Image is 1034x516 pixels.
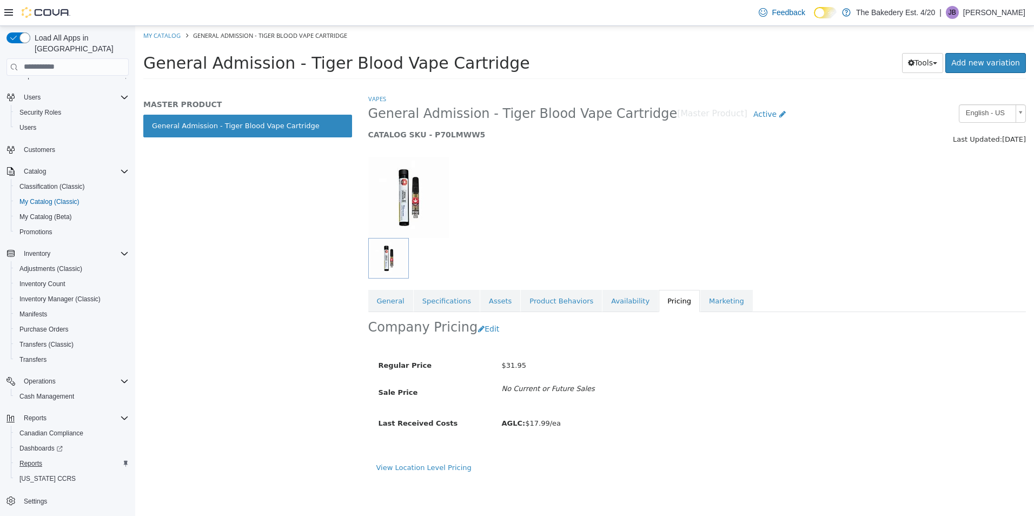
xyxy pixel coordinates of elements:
a: Promotions [15,226,57,239]
span: Manifests [15,308,129,321]
a: Assets [345,264,385,287]
span: Classification (Classic) [15,180,129,193]
span: [US_STATE] CCRS [19,474,76,483]
span: Washington CCRS [15,472,129,485]
button: Users [19,91,45,104]
h5: MASTER PRODUCT [8,74,217,83]
a: Classification (Classic) [15,180,89,193]
img: Cova [22,7,70,18]
a: Cash Management [15,390,78,403]
button: Adjustments (Classic) [11,261,133,276]
input: Dark Mode [814,7,837,18]
span: Inventory [24,249,50,258]
span: Last Updated: [818,109,867,117]
span: Users [24,93,41,102]
span: Dashboards [19,444,63,453]
button: Inventory [2,246,133,261]
a: My Catalog [8,5,45,14]
a: Specifications [279,264,344,287]
button: Reports [11,456,133,471]
span: Transfers (Classic) [15,338,129,351]
a: Vapes [233,69,251,77]
span: My Catalog (Beta) [19,213,72,221]
span: Sale Price [243,362,283,371]
h5: CATALOG SKU - P70LMWW5 [233,104,723,114]
button: [US_STATE] CCRS [11,471,133,486]
span: [DATE] [867,109,891,117]
span: Inventory Manager (Classic) [19,295,101,303]
span: Regular Price [243,335,296,343]
a: [US_STATE] CCRS [15,472,80,485]
a: General [233,264,278,287]
button: Users [2,90,133,105]
span: Users [19,123,36,132]
button: Manifests [11,307,133,322]
a: Customers [19,143,59,156]
button: Settings [2,493,133,508]
a: Add new variation [810,27,891,47]
button: Security Roles [11,105,133,120]
span: Classification (Classic) [19,182,85,191]
i: No Current or Future Sales [366,359,459,367]
b: AGLC: [366,393,390,401]
span: Inventory Manager (Classic) [15,293,129,306]
a: Inventory Count [15,277,70,290]
p: [PERSON_NAME] [963,6,1025,19]
button: Transfers [11,352,133,367]
a: Manifests [15,308,51,321]
span: $31.95 [366,335,391,343]
a: Dashboards [15,442,67,455]
button: Tools [767,27,808,47]
span: Inventory Count [15,277,129,290]
span: Cash Management [15,390,129,403]
span: Settings [19,494,129,507]
a: View Location Level Pricing [241,438,336,446]
span: Customers [19,143,129,156]
p: | [939,6,942,19]
a: Product Behaviors [386,264,467,287]
a: Transfers [15,353,51,366]
span: Canadian Compliance [15,427,129,440]
button: Canadian Compliance [11,426,133,441]
span: Transfers (Classic) [19,340,74,349]
span: General Admission - Tiger Blood Vape Cartridge [233,80,542,96]
span: Reports [19,459,42,468]
span: Operations [19,375,129,388]
span: Operations [24,377,56,386]
button: Promotions [11,224,133,240]
span: My Catalog (Classic) [15,195,129,208]
small: [Master Product] [542,84,612,92]
button: Catalog [2,164,133,179]
span: Users [15,121,129,134]
button: Reports [2,411,133,426]
span: My Catalog (Beta) [15,210,129,223]
span: Last Received Costs [243,393,323,401]
span: Active [618,84,641,92]
span: General Admission - Tiger Blood Vape Cartridge [58,5,212,14]
span: Manifests [19,310,47,319]
span: Users [19,91,129,104]
a: Settings [19,495,51,508]
span: Security Roles [15,106,129,119]
img: 150 [233,131,314,212]
a: Security Roles [15,106,65,119]
a: Inventory Manager (Classic) [15,293,105,306]
span: Load All Apps in [GEOGRAPHIC_DATA] [30,32,129,54]
span: Reports [19,412,129,425]
a: Marketing [565,264,618,287]
span: Purchase Orders [15,323,129,336]
span: Catalog [24,167,46,176]
span: Customers [24,145,55,154]
button: Reports [19,412,51,425]
span: Settings [24,497,47,506]
a: English - US [824,78,891,97]
button: Cash Management [11,389,133,404]
span: English - US [824,79,876,96]
button: Inventory Manager (Classic) [11,292,133,307]
span: Purchase Orders [19,325,69,334]
span: Canadian Compliance [19,429,83,438]
button: Operations [19,375,60,388]
span: Reports [15,457,129,470]
button: My Catalog (Classic) [11,194,133,209]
